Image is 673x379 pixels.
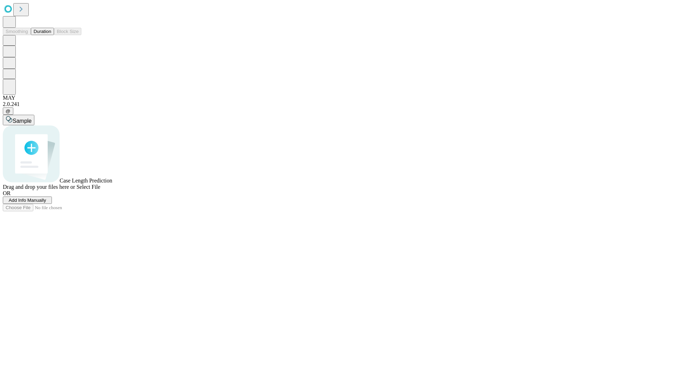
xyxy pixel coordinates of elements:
[3,107,13,115] button: @
[9,198,46,203] span: Add Info Manually
[3,95,670,101] div: MAY
[13,118,32,124] span: Sample
[3,184,75,190] span: Drag and drop your files here or
[3,115,34,125] button: Sample
[54,28,81,35] button: Block Size
[76,184,100,190] span: Select File
[31,28,54,35] button: Duration
[3,197,52,204] button: Add Info Manually
[3,190,11,196] span: OR
[3,101,670,107] div: 2.0.241
[6,108,11,114] span: @
[3,28,31,35] button: Smoothing
[60,178,112,184] span: Case Length Prediction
